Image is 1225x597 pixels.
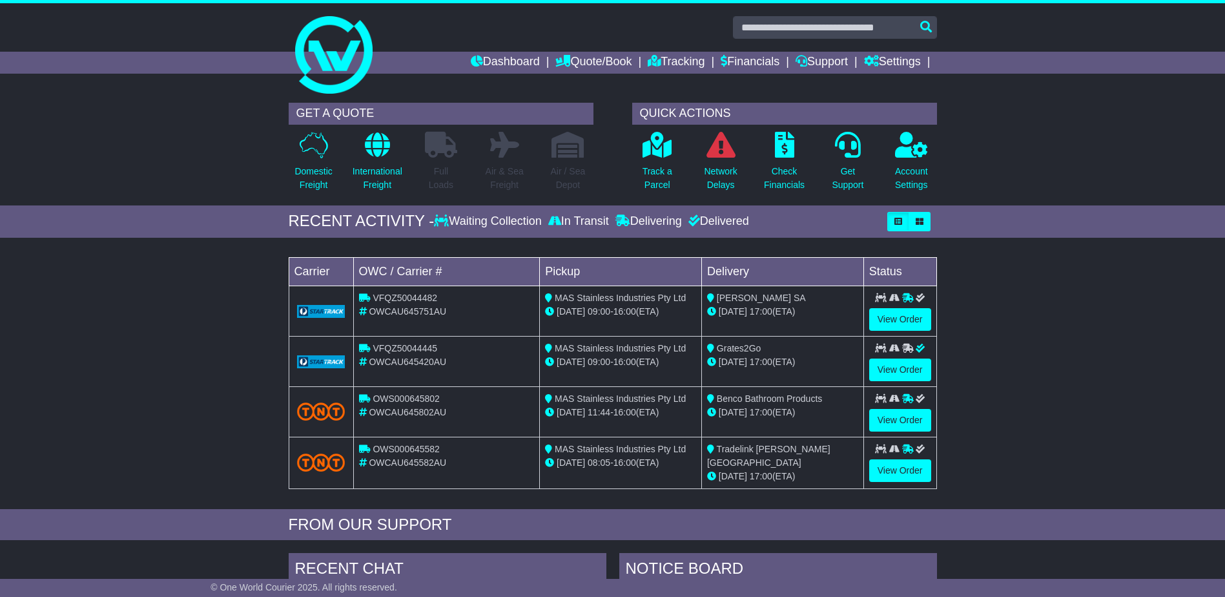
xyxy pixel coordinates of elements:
span: VFQZ50044482 [373,293,437,303]
span: 16:00 [613,407,636,417]
span: © One World Courier 2025. All rights reserved. [211,582,397,592]
div: - (ETA) [545,406,696,419]
td: Delivery [701,257,863,286]
div: (ETA) [707,470,858,483]
a: Settings [864,52,921,74]
span: 08:05 [588,457,610,468]
span: 17:00 [750,357,772,367]
span: 16:00 [613,306,636,317]
div: Delivered [685,215,749,229]
a: Dashboard [471,52,540,74]
a: Track aParcel [642,131,673,199]
span: OWS000645582 [373,444,440,454]
div: QUICK ACTIONS [632,103,937,125]
div: NOTICE BOARD [619,553,937,588]
div: (ETA) [707,406,858,419]
div: (ETA) [707,305,858,319]
a: View Order [869,409,931,432]
img: GetCarrierServiceLogo [297,355,345,368]
span: OWCAU645751AU [369,306,446,317]
span: VFQZ50044445 [373,343,437,353]
span: 17:00 [750,471,772,481]
span: 09:00 [588,357,610,367]
img: TNT_Domestic.png [297,454,345,471]
td: OWC / Carrier # [353,257,540,286]
a: GetSupport [831,131,864,199]
span: MAS Stainless Industries Pty Ltd [555,444,686,454]
span: 17:00 [750,407,772,417]
p: Track a Parcel [643,165,672,192]
span: MAS Stainless Industries Pty Ltd [555,343,686,353]
a: CheckFinancials [763,131,805,199]
td: Pickup [540,257,702,286]
div: - (ETA) [545,355,696,369]
p: Air / Sea Depot [551,165,586,192]
a: Quote/Book [555,52,632,74]
td: Status [863,257,936,286]
span: 17:00 [750,306,772,317]
a: View Order [869,308,931,331]
span: [DATE] [557,407,585,417]
span: MAS Stainless Industries Pty Ltd [555,293,686,303]
a: InternationalFreight [352,131,403,199]
a: Support [796,52,848,74]
div: - (ETA) [545,456,696,470]
p: Check Financials [764,165,805,192]
div: (ETA) [707,355,858,369]
p: Air & Sea Freight [486,165,524,192]
div: RECENT ACTIVITY - [289,212,435,231]
a: DomesticFreight [294,131,333,199]
div: GET A QUOTE [289,103,593,125]
p: Full Loads [425,165,457,192]
span: [DATE] [557,457,585,468]
span: [DATE] [557,306,585,317]
div: In Transit [545,215,612,229]
img: TNT_Domestic.png [297,403,345,420]
div: Delivering [612,215,685,229]
div: FROM OUR SUPPORT [289,516,937,534]
p: Network Delays [704,165,737,192]
a: Financials [721,52,779,74]
a: NetworkDelays [703,131,737,199]
span: [DATE] [557,357,585,367]
span: 09:00 [588,306,610,317]
span: Tradelink [PERSON_NAME][GEOGRAPHIC_DATA] [707,444,830,468]
img: GetCarrierServiceLogo [297,305,345,318]
a: View Order [869,359,931,381]
span: OWCAU645802AU [369,407,446,417]
p: Get Support [832,165,863,192]
span: [PERSON_NAME] SA [717,293,806,303]
span: OWS000645802 [373,393,440,404]
span: MAS Stainless Industries Pty Ltd [555,393,686,404]
a: Tracking [648,52,705,74]
a: View Order [869,459,931,482]
div: RECENT CHAT [289,553,606,588]
span: 16:00 [613,457,636,468]
p: Account Settings [895,165,928,192]
td: Carrier [289,257,353,286]
div: - (ETA) [545,305,696,319]
span: OWCAU645582AU [369,457,446,468]
span: [DATE] [719,306,747,317]
span: 16:00 [613,357,636,367]
span: [DATE] [719,471,747,481]
span: 11:44 [588,407,610,417]
p: Domestic Freight [294,165,332,192]
div: Waiting Collection [434,215,544,229]
p: International Freight [353,165,402,192]
span: Grates2Go [717,343,761,353]
span: [DATE] [719,407,747,417]
span: [DATE] [719,357,747,367]
span: OWCAU645420AU [369,357,446,367]
a: AccountSettings [894,131,929,199]
span: Benco Bathroom Products [717,393,822,404]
